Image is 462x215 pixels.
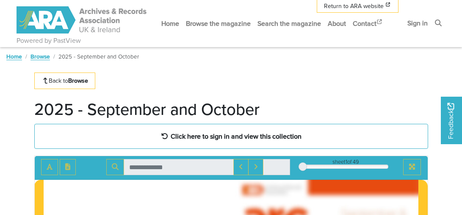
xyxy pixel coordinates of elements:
[248,159,263,175] button: Next Match
[17,2,148,39] a: ARA - ARC Magazine | Powered by PastView logo
[106,159,124,175] button: Search
[346,158,347,166] span: 1
[303,158,388,166] div: sheet of 49
[324,12,349,35] a: About
[183,12,254,35] a: Browse the magazine
[6,52,22,61] a: Home
[17,6,148,34] img: ARA - ARC Magazine | Powered by PastView
[17,36,81,46] a: Powered by PastView
[446,103,456,139] span: Feedback
[60,159,76,175] button: Open transcription window
[68,76,88,85] strong: Browse
[254,12,324,35] a: Search the magazine
[233,159,249,175] button: Previous Match
[34,124,428,149] a: Click here to sign in and view this collection
[404,12,431,34] a: Sign in
[349,12,387,35] a: Contact
[41,159,58,175] button: Toggle text selection (Alt+T)
[30,52,50,61] a: Browse
[34,99,260,119] h1: 2025 - September and October
[171,131,302,141] strong: Click here to sign in and view this collection
[403,159,421,175] button: Full screen mode
[58,52,139,61] span: 2025 - September and October
[34,73,96,89] a: Back toBrowse
[158,12,183,35] a: Home
[324,2,384,11] span: Return to ARA website
[441,97,462,144] a: Would you like to provide feedback?
[124,159,234,175] input: Search for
